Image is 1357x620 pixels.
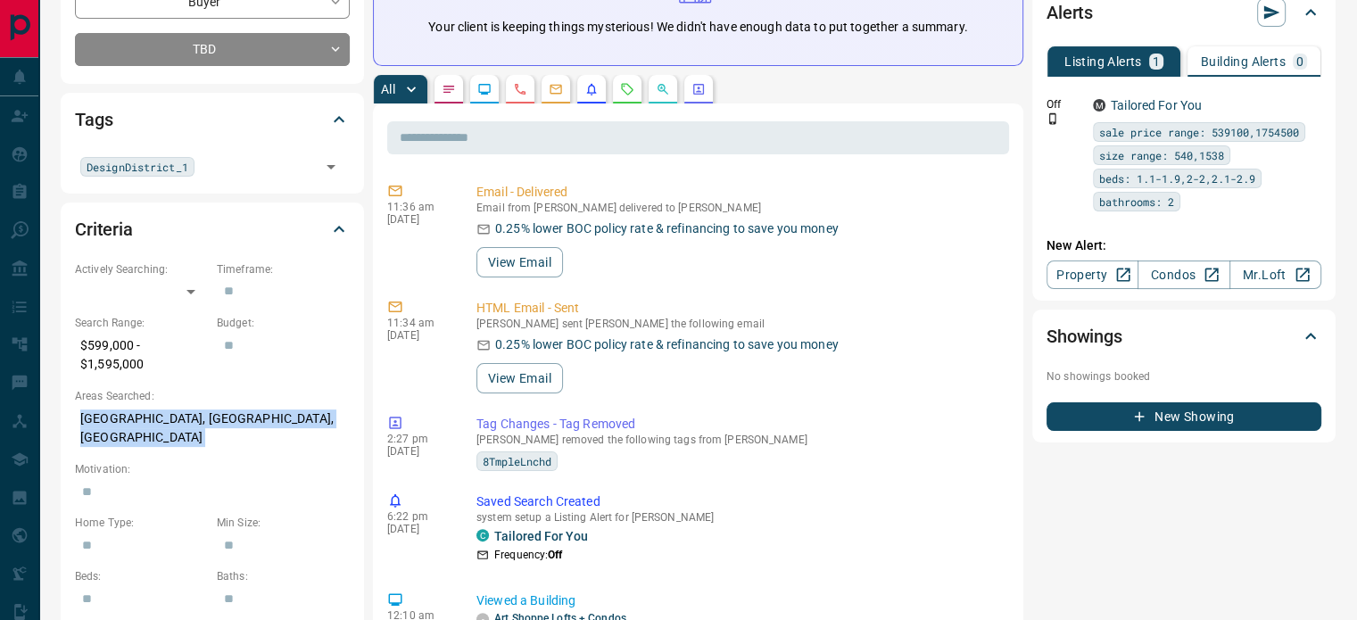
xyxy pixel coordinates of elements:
p: 1 [1153,55,1160,68]
div: TBD [75,33,350,66]
svg: Listing Alerts [584,82,599,96]
span: 8TmpleLnchd [483,452,551,470]
p: 0 [1296,55,1303,68]
p: HTML Email - Sent [476,299,1002,318]
p: Beds: [75,568,208,584]
div: condos.ca [476,529,489,541]
a: Mr.Loft [1229,260,1321,289]
p: Saved Search Created [476,492,1002,511]
p: 6:22 pm [387,510,450,523]
button: View Email [476,247,563,277]
p: Min Size: [217,515,350,531]
p: Email from [PERSON_NAME] delivered to [PERSON_NAME] [476,202,1002,214]
p: [PERSON_NAME] removed the following tags from [PERSON_NAME] [476,434,1002,446]
p: [DATE] [387,213,450,226]
svg: Calls [513,82,527,96]
p: Home Type: [75,515,208,531]
p: Tag Changes - Tag Removed [476,415,1002,434]
strong: Off [548,549,562,561]
h2: Tags [75,105,112,134]
p: Frequency: [494,547,562,563]
p: 2:27 pm [387,433,450,445]
p: [DATE] [387,445,450,458]
a: Property [1047,260,1138,289]
h2: Showings [1047,322,1122,351]
svg: Emails [549,82,563,96]
p: Actively Searching: [75,261,208,277]
p: Motivation: [75,461,350,477]
button: Open [319,154,343,179]
svg: Opportunities [656,82,670,96]
p: Baths: [217,568,350,584]
span: size range: 540,1538 [1099,146,1224,164]
p: Viewed a Building [476,591,1002,610]
p: Areas Searched: [75,388,350,404]
div: Tags [75,98,350,141]
span: sale price range: 539100,1754500 [1099,123,1299,141]
a: Condos [1138,260,1229,289]
p: 11:36 am [387,201,450,213]
span: DesignDistrict_1 [87,158,188,176]
div: Criteria [75,208,350,251]
p: Search Range: [75,315,208,331]
p: Email - Delivered [476,183,1002,202]
button: View Email [476,363,563,393]
p: system setup a Listing Alert for [PERSON_NAME] [476,511,1002,524]
svg: Agent Actions [691,82,706,96]
p: [GEOGRAPHIC_DATA], [GEOGRAPHIC_DATA], [GEOGRAPHIC_DATA] [75,404,350,452]
p: 0.25% lower BOC policy rate & refinancing to save you money [495,335,839,354]
p: [DATE] [387,523,450,535]
button: New Showing [1047,402,1321,431]
a: Tailored For You [1111,98,1202,112]
p: 11:34 am [387,317,450,329]
p: No showings booked [1047,368,1321,384]
p: $599,000 - $1,595,000 [75,331,208,379]
svg: Push Notification Only [1047,112,1059,125]
a: Tailored For You [494,529,588,543]
p: 0.25% lower BOC policy rate & refinancing to save you money [495,219,839,238]
p: Building Alerts [1201,55,1286,68]
div: mrloft.ca [1093,99,1105,112]
p: All [381,83,395,95]
svg: Requests [620,82,634,96]
p: Your client is keeping things mysterious! We didn't have enough data to put together a summary. [428,18,967,37]
p: Timeframe: [217,261,350,277]
p: [PERSON_NAME] sent [PERSON_NAME] the following email [476,318,1002,330]
p: New Alert: [1047,236,1321,255]
svg: Lead Browsing Activity [477,82,492,96]
h2: Criteria [75,215,133,244]
p: [DATE] [387,329,450,342]
p: Budget: [217,315,350,331]
p: Listing Alerts [1064,55,1142,68]
svg: Notes [442,82,456,96]
span: beds: 1.1-1.9,2-2,2.1-2.9 [1099,169,1255,187]
span: bathrooms: 2 [1099,193,1174,211]
p: Off [1047,96,1082,112]
div: Showings [1047,315,1321,358]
